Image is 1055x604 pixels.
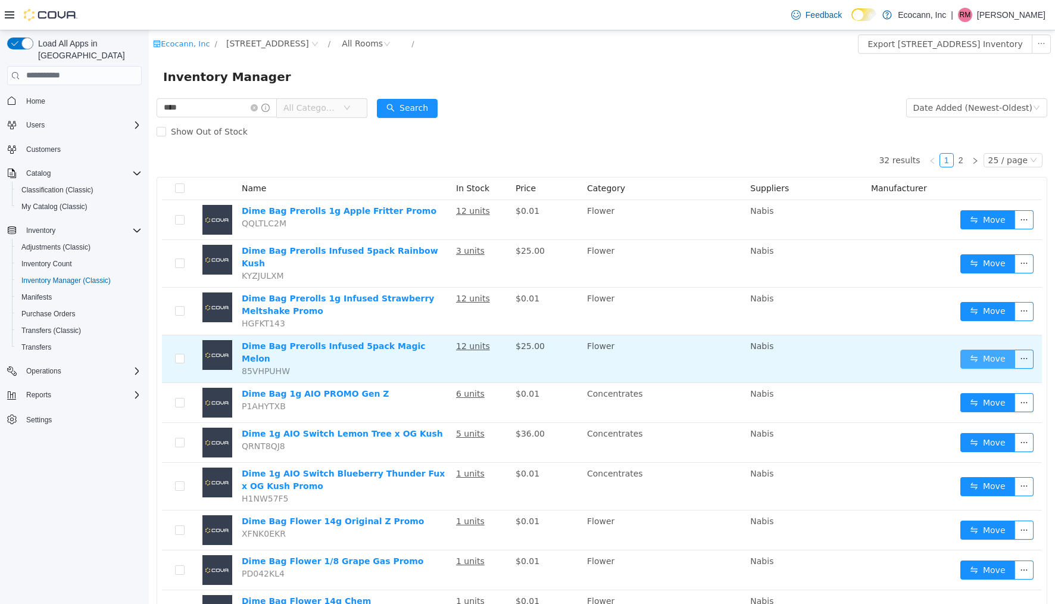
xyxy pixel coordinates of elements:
span: Users [21,118,142,132]
button: Inventory [2,222,146,239]
span: Nabis [601,263,625,273]
td: Flower [433,210,597,257]
a: Purchase Orders [17,307,80,321]
u: 1 units [307,438,336,448]
span: All Categories [135,71,189,83]
button: icon: swapMove [811,180,866,199]
span: H1NW57F5 [93,463,140,473]
span: KYZJULXM [93,241,135,250]
span: Nabis [601,566,625,575]
span: $36.00 [367,398,396,408]
span: Purchase Orders [17,307,142,321]
i: icon: shop [4,10,12,17]
button: Home [2,92,146,110]
button: icon: ellipsis [866,319,885,338]
i: icon: close-circle [102,74,109,81]
li: 1 [791,123,805,137]
button: icon: ellipsis [866,403,885,422]
span: Purchase Orders [21,309,76,319]
button: Reports [21,388,56,402]
button: Classification (Classic) [12,182,146,198]
span: Manifests [17,290,142,304]
button: Settings [2,410,146,428]
span: $0.01 [367,359,391,368]
button: My Catalog (Classic) [12,198,146,215]
u: 12 units [307,176,341,185]
button: Reports [2,387,146,403]
u: 12 units [307,263,341,273]
nav: Complex example [7,88,142,459]
span: Manufacturer [722,153,778,163]
span: / [179,9,182,18]
span: Price [367,153,387,163]
span: P1AHYTXB [93,371,137,381]
a: Dime Bag Flower 14g Chem [PERSON_NAME] Promo [93,566,222,588]
i: icon: down [195,74,202,82]
a: Transfers (Classic) [17,323,86,338]
i: icon: right [823,127,830,134]
div: Date Added (Newest-Oldest) [764,69,884,86]
u: 3 units [307,216,336,225]
button: icon: ellipsis [866,180,885,199]
u: 5 units [307,398,336,408]
span: Operations [21,364,142,378]
button: Transfers [12,339,146,356]
button: Manifests [12,289,146,306]
a: Dime Bag Prerolls Infused 5pack Magic Melon [93,311,277,333]
span: Transfers (Classic) [21,326,81,335]
td: Flower [433,170,597,210]
img: Dime 1g AIO Switch Lemon Tree x OG Kush placeholder [54,397,83,427]
u: 1 units [307,566,336,575]
a: Adjustments (Classic) [17,240,95,254]
span: Name [93,153,117,163]
td: Concentrates [433,353,597,393]
a: Inventory Manager (Classic) [17,273,116,288]
button: icon: ellipsis [866,363,885,382]
span: Load All Apps in [GEOGRAPHIC_DATA] [33,38,142,61]
div: All Rooms [193,4,234,22]
span: Catalog [21,166,142,180]
span: Nabis [601,176,625,185]
a: Dime 1g AIO Switch Lemon Tree x OG Kush [93,398,294,408]
td: Concentrates [433,432,597,480]
span: $0.01 [367,566,391,575]
span: Manifests [21,292,52,302]
a: Dime Bag Flower 14g Original Z Promo [93,486,275,496]
img: Dime 1g AIO Switch Blueberry Thunder Fux x OG Kush Promo placeholder [54,437,83,467]
span: Reports [26,390,51,400]
td: Flower [433,520,597,560]
span: Customers [26,145,61,154]
span: Home [26,96,45,106]
span: Customers [21,142,142,157]
div: 25 / page [839,123,879,136]
span: Show Out of Stock [17,96,104,106]
span: $0.01 [367,263,391,273]
a: My Catalog (Classic) [17,200,92,214]
a: Dime Bag Flower 1/8 Grape Gas Promo [93,526,274,535]
a: Settings [21,413,57,427]
button: icon: swapMove [811,490,866,509]
span: Inventory [26,226,55,235]
button: icon: swapMove [811,530,866,549]
img: Dime Bag Prerolls 1g Infused Strawberry Meltshake Promo placeholder [54,262,83,292]
button: Inventory Count [12,256,146,272]
span: Nabis [601,526,625,535]
button: Adjustments (Classic) [12,239,146,256]
button: Users [21,118,49,132]
i: icon: close-circle [163,10,170,17]
a: Classification (Classic) [17,183,98,197]
span: $25.00 [367,216,396,225]
span: Suppliers [601,153,640,163]
span: Transfers [21,343,51,352]
td: Flower [433,480,597,520]
button: Catalog [2,165,146,182]
div: Ray Markland [958,8,972,22]
span: QRNT8QJ8 [93,411,136,421]
span: Catalog [26,169,51,178]
span: 85VHPUHW [93,336,141,345]
span: Transfers (Classic) [17,323,142,338]
span: HGFKT143 [93,288,136,298]
button: Export [STREET_ADDRESS] Inventory [709,4,883,23]
span: Classification (Classic) [17,183,142,197]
